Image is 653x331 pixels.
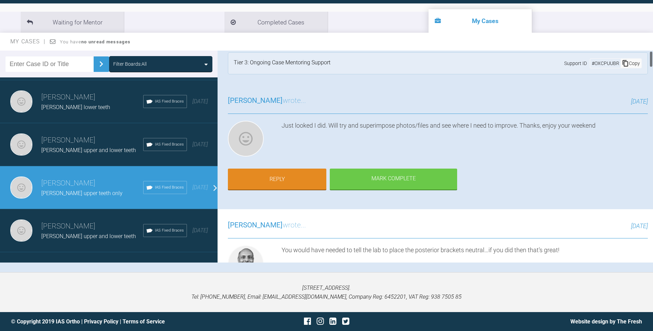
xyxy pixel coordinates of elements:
[228,221,283,229] span: [PERSON_NAME]
[621,59,641,68] div: Copy
[41,233,136,239] span: [PERSON_NAME] upper and lower teeth
[192,141,208,148] span: [DATE]
[224,12,328,33] li: Completed Cases
[155,141,184,148] span: IAS Fixed Braces
[84,318,118,325] a: Privacy Policy
[155,98,184,105] span: IAS Fixed Braces
[228,95,306,107] h3: wrote...
[11,317,221,326] div: © Copyright 2019 IAS Ortho | |
[21,12,124,33] li: Waiting for Mentor
[10,38,46,45] span: My Cases
[10,134,32,156] img: Neil Fearns
[155,184,184,191] span: IAS Fixed Braces
[234,58,330,68] div: Tier 3: Ongoing Case Mentoring Support
[96,58,107,70] img: chevronRight.28bd32b0.svg
[10,90,32,113] img: Neil Fearns
[41,221,143,232] h3: [PERSON_NAME]
[228,121,264,157] img: Neil Fearns
[41,104,110,110] span: [PERSON_NAME] lower teeth
[123,318,165,325] a: Terms of Service
[41,135,143,146] h3: [PERSON_NAME]
[631,222,648,229] span: [DATE]
[228,169,326,190] a: Reply
[11,284,642,301] p: [STREET_ADDRESS]. Tel: [PHONE_NUMBER], Email: [EMAIL_ADDRESS][DOMAIN_NAME], Company Reg: 6452201,...
[192,98,208,105] span: [DATE]
[228,220,306,231] h3: wrote...
[570,318,642,325] a: Website design by The Fresh
[10,177,32,199] img: Neil Fearns
[41,178,143,189] h3: [PERSON_NAME]
[155,227,184,234] span: IAS Fixed Braces
[60,39,130,44] span: You have
[41,147,136,153] span: [PERSON_NAME] upper and lower teeth
[282,245,648,284] div: You would have needed to tell the lab to place the posterior brackets neutral…if you did then tha...
[590,60,621,67] div: # OXCPUUBR
[81,39,130,44] strong: no unread messages
[631,98,648,105] span: [DATE]
[6,56,94,72] input: Enter Case ID or Title
[564,60,587,67] span: Support ID
[330,169,457,190] div: Mark Complete
[10,220,32,242] img: Neil Fearns
[192,184,208,191] span: [DATE]
[282,121,648,159] div: Just looked I did. Will try and superimpose photos/files and see where I need to improve. Thanks,...
[228,245,264,281] img: Utpalendu Bose
[113,60,147,68] div: Filter Boards: All
[41,190,123,196] span: [PERSON_NAME] upper teeth only
[429,9,532,33] li: My Cases
[228,96,283,105] span: [PERSON_NAME]
[192,227,208,234] span: [DATE]
[41,92,143,103] h3: [PERSON_NAME]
